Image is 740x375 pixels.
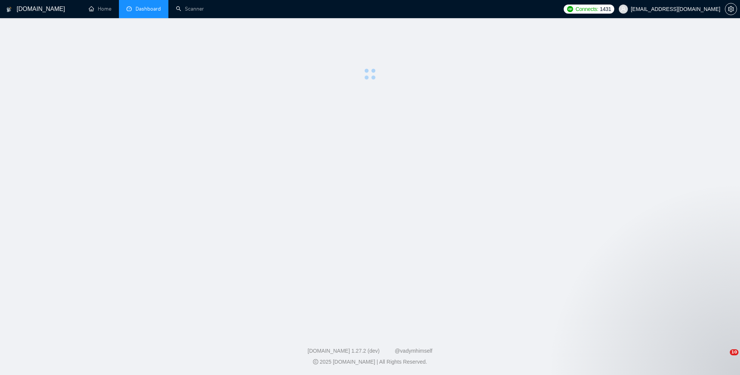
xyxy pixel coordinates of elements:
[89,6,111,12] a: homeHome
[6,358,734,366] div: 2025 [DOMAIN_NAME] | All Rights Reserved.
[725,6,737,12] a: setting
[567,6,573,12] img: upwork-logo.png
[725,3,737,15] button: setting
[308,348,380,354] a: [DOMAIN_NAME] 1.27.2 (dev)
[395,348,432,354] a: @vadymhimself
[126,6,132,11] span: dashboard
[313,359,318,364] span: copyright
[575,5,598,13] span: Connects:
[730,349,738,355] span: 10
[600,5,611,13] span: 1431
[621,6,626,12] span: user
[136,6,161,12] span: Dashboard
[714,349,732,367] iframe: Intercom live chat
[176,6,204,12] a: searchScanner
[6,3,12,15] img: logo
